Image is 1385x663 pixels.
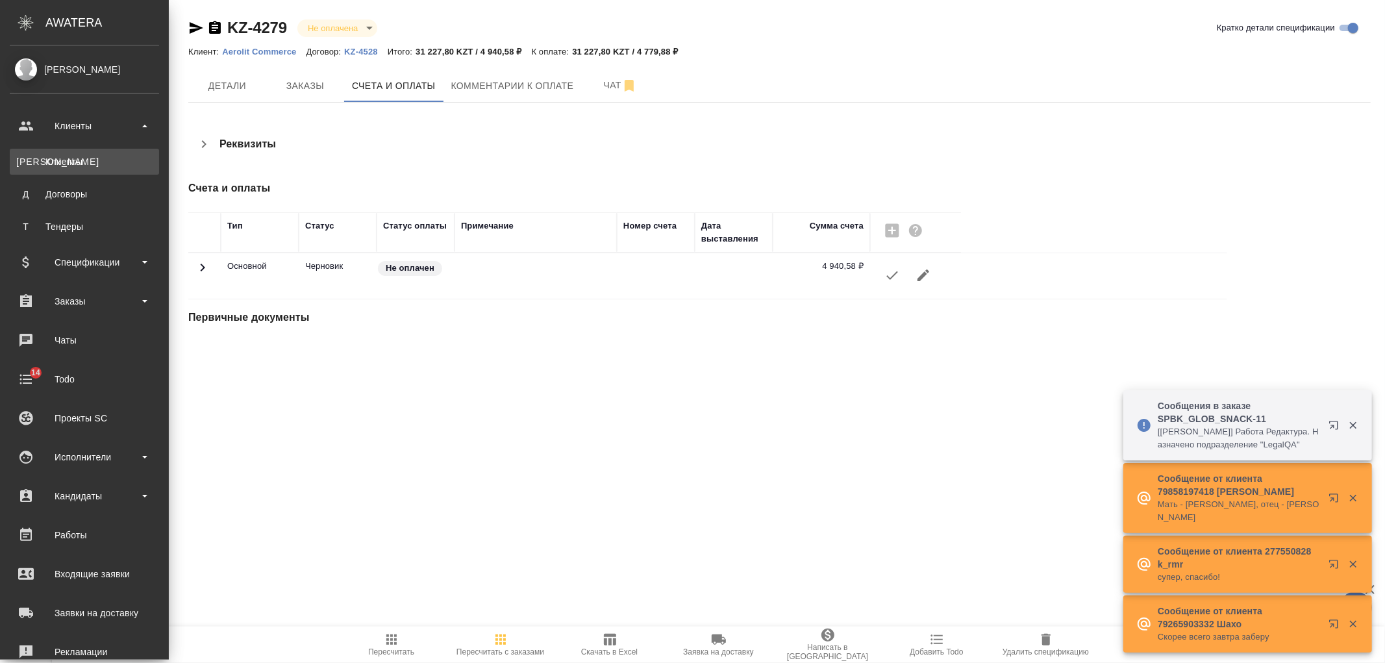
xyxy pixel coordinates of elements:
button: Написать в [GEOGRAPHIC_DATA] [773,627,882,663]
div: Статус оплаты [383,219,447,232]
button: Скопировать ссылку для ЯМессенджера [188,20,204,36]
p: Скорее всего завтра заберу [1158,631,1320,644]
p: 31 227,80 KZT / 4 940,58 ₽ [416,47,531,56]
a: Входящие заявки [3,558,166,590]
button: Закрыть [1340,492,1366,504]
div: Заказы [10,292,159,311]
p: супер, спасибо! [1158,571,1320,584]
p: Aerolit Commerce [222,47,306,56]
button: Скачать в Excel [555,627,664,663]
h4: Первичные документы [188,310,977,325]
div: Номер счета [623,219,677,232]
span: Счета и оплаты [352,78,436,94]
p: Сообщение от клиента 79858197418 [PERSON_NAME] [1158,472,1320,498]
a: Работы [3,519,166,551]
p: Сообщение от клиента 277550828 k_rmr [1158,545,1320,571]
span: Toggle Row Expanded [195,268,210,277]
a: ТТендеры [10,214,159,240]
div: [PERSON_NAME] [10,62,159,77]
button: Не оплачена [304,23,362,34]
p: Клиент: [188,47,222,56]
a: ДДоговоры [10,181,159,207]
div: Спецификации [10,253,159,272]
div: Todo [10,369,159,389]
div: Статус [305,219,334,232]
h4: Реквизиты [219,136,276,152]
span: Удалить спецификацию [1003,647,1089,657]
svg: Отписаться [621,78,637,94]
button: Пересчитать [337,627,446,663]
p: К оплате: [532,47,573,56]
a: KZ-4279 [227,19,287,36]
span: Пересчитать [368,647,414,657]
button: Пересчитать с заказами [446,627,555,663]
p: Итого: [388,47,416,56]
button: Удалить спецификацию [992,627,1101,663]
div: Сумма счета [810,219,864,232]
span: Скачать в Excel [581,647,638,657]
span: Пересчитать с заказами [456,647,544,657]
div: Клиенты [16,155,153,168]
button: Открыть в новой вкладке [1321,551,1352,582]
td: 4 940,58 ₽ [773,253,870,299]
a: [PERSON_NAME]Клиенты [10,149,159,175]
div: Тип [227,219,243,232]
a: 14Todo [3,363,166,395]
div: Исполнители [10,447,159,467]
p: Сообщения в заказе SPBK_GLOB_SNACK-11 [1158,399,1320,425]
button: Открыть в новой вкладке [1321,485,1352,516]
button: Заявка на доставку [664,627,773,663]
div: Рекламации [10,642,159,662]
p: Договор: [306,47,344,56]
p: Сообщение от клиента 79265903332 Шахо [1158,605,1320,631]
div: Тендеры [16,220,153,233]
p: Можно менять сумму счета, создавать счет на предоплату, вносить изменения и пересчитывать специю [305,260,370,273]
span: Написать в [GEOGRAPHIC_DATA] [781,643,875,661]
div: AWATERA [45,10,169,36]
span: Заявка на доставку [683,647,753,657]
div: Не оплачена [297,19,377,37]
button: Открыть в новой вкладке [1321,611,1352,642]
p: [[PERSON_NAME]] Работа Редактура. Назначено подразделение "LegalQA" [1158,425,1320,451]
div: Кандидаты [10,486,159,506]
p: Не оплачен [386,262,434,275]
span: Добавить Todo [910,647,963,657]
div: Клиенты [10,116,159,136]
p: KZ-4528 [344,47,388,56]
button: Добавить Todo [882,627,992,663]
p: 31 227,80 KZT / 4 779,88 ₽ [572,47,688,56]
div: Чаты [10,331,159,350]
div: Входящие заявки [10,564,159,584]
h4: Счета и оплаты [188,181,977,196]
span: Детали [196,78,258,94]
button: Открыть в новой вкладке [1321,412,1352,444]
span: Чат [589,77,651,94]
a: Aerolit Commerce [222,45,306,56]
button: Закрыть [1340,419,1366,431]
span: Заказы [274,78,336,94]
a: Чаты [3,324,166,357]
div: Примечание [461,219,514,232]
span: Комментарии к оплате [451,78,574,94]
button: Скопировать ссылку [207,20,223,36]
td: Основной [221,253,299,299]
button: К выставлению [877,260,908,291]
span: Кратко детали спецификации [1217,21,1335,34]
div: Дата выставления [701,219,766,245]
button: Закрыть [1340,558,1366,570]
a: Проекты SC [3,402,166,434]
button: Редактировать [908,260,939,291]
div: Договоры [16,188,153,201]
div: Работы [10,525,159,545]
p: Мать - [PERSON_NAME], отец - [PERSON_NAME] [1158,498,1320,524]
a: Заявки на доставку [3,597,166,629]
button: Закрыть [1340,618,1366,630]
span: 14 [23,366,48,379]
a: KZ-4528 [344,45,388,56]
div: Заявки на доставку [10,603,159,623]
div: Проекты SC [10,408,159,428]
